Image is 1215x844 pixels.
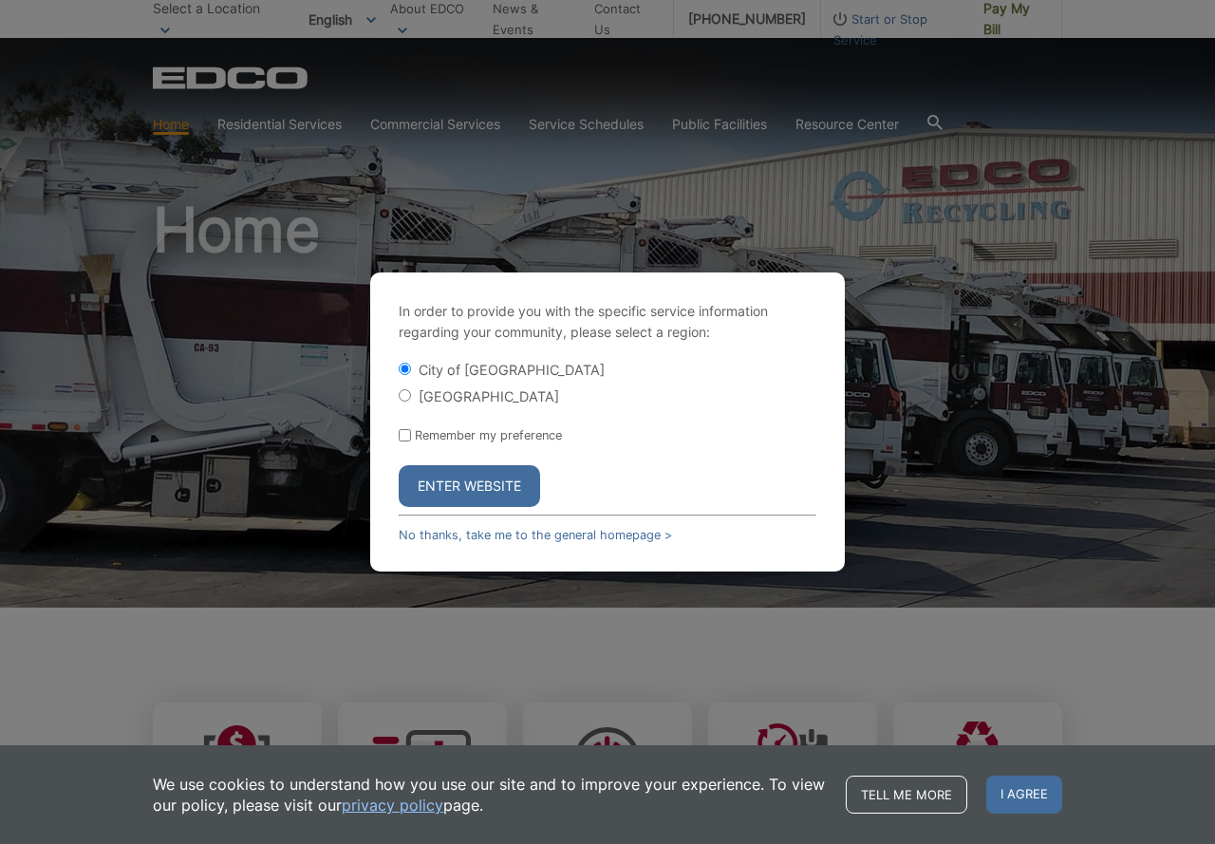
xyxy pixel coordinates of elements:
[153,774,827,816] p: We use cookies to understand how you use our site and to improve your experience. To view our pol...
[342,795,443,816] a: privacy policy
[399,465,540,507] button: Enter Website
[846,776,967,814] a: Tell me more
[399,301,816,343] p: In order to provide you with the specific service information regarding your community, please se...
[419,388,559,404] label: [GEOGRAPHIC_DATA]
[419,362,605,378] label: City of [GEOGRAPHIC_DATA]
[986,776,1062,814] span: I agree
[415,428,562,442] label: Remember my preference
[399,528,672,542] a: No thanks, take me to the general homepage >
